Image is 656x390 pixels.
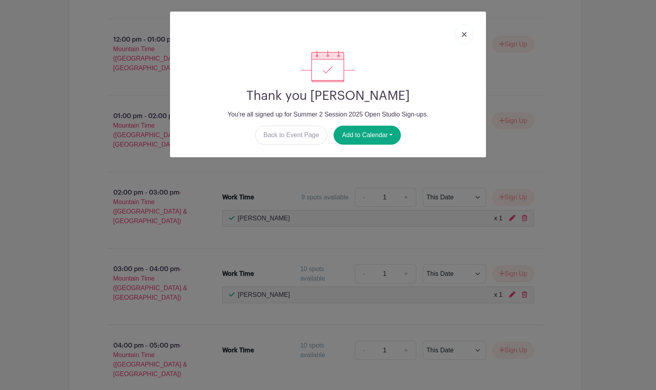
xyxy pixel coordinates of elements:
img: close_button-5f87c8562297e5c2d7936805f587ecaba9071eb48480494691a3f1689db116b3.svg [462,32,467,37]
a: Back to Event Page [255,126,328,145]
img: signup_complete-c468d5dda3e2740ee63a24cb0ba0d3ce5d8a4ecd24259e683200fb1569d990c8.svg [301,50,355,82]
button: Add to Calendar [334,126,401,145]
h2: Thank you [PERSON_NAME] [176,88,480,103]
p: You're all signed up for Summer 2 Session 2025 Open Studio Sign-ups. [176,110,480,119]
